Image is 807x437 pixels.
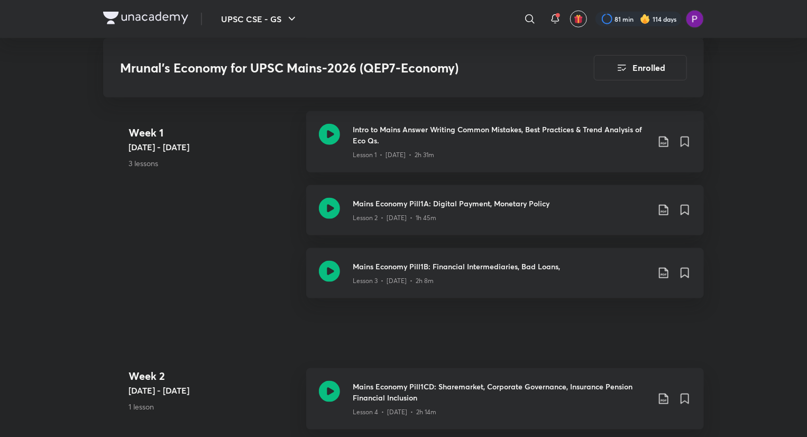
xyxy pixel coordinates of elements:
[353,198,649,209] h3: Mains Economy Pill1A: Digital Payment, Monetary Policy
[353,124,649,146] h3: Intro to Mains Answer Writing Common Mistakes, Best Practices & Trend Analysis of Eco Qs.
[570,11,587,28] button: avatar
[353,261,649,272] h3: Mains Economy Pill1B: Financial Intermediaries, Bad Loans,
[594,55,687,80] button: Enrolled
[103,12,188,27] a: Company Logo
[353,381,649,403] h3: Mains Economy Pill1CD: Sharemarket, Corporate Governance, Insurance Pension Financial Inclusion
[306,248,704,311] a: Mains Economy Pill1B: Financial Intermediaries, Bad Loans,Lesson 3 • [DATE] • 2h 8m
[215,8,305,30] button: UPSC CSE - GS
[574,14,583,24] img: avatar
[129,124,298,140] h4: Week 1
[129,401,298,412] p: 1 lesson
[353,407,436,417] p: Lesson 4 • [DATE] • 2h 14m
[129,157,298,168] p: 3 lessons
[353,276,434,286] p: Lesson 3 • [DATE] • 2h 8m
[686,10,704,28] img: Preeti Pandey
[120,60,534,76] h3: Mrunal’s Economy for UPSC Mains-2026 (QEP7-Economy)
[353,150,434,160] p: Lesson 1 • [DATE] • 2h 31m
[306,185,704,248] a: Mains Economy Pill1A: Digital Payment, Monetary PolicyLesson 2 • [DATE] • 1h 45m
[103,12,188,24] img: Company Logo
[640,14,650,24] img: streak
[129,368,298,384] h4: Week 2
[353,213,436,223] p: Lesson 2 • [DATE] • 1h 45m
[129,384,298,397] h5: [DATE] - [DATE]
[306,111,704,185] a: Intro to Mains Answer Writing Common Mistakes, Best Practices & Trend Analysis of Eco Qs.Lesson 1...
[129,140,298,153] h5: [DATE] - [DATE]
